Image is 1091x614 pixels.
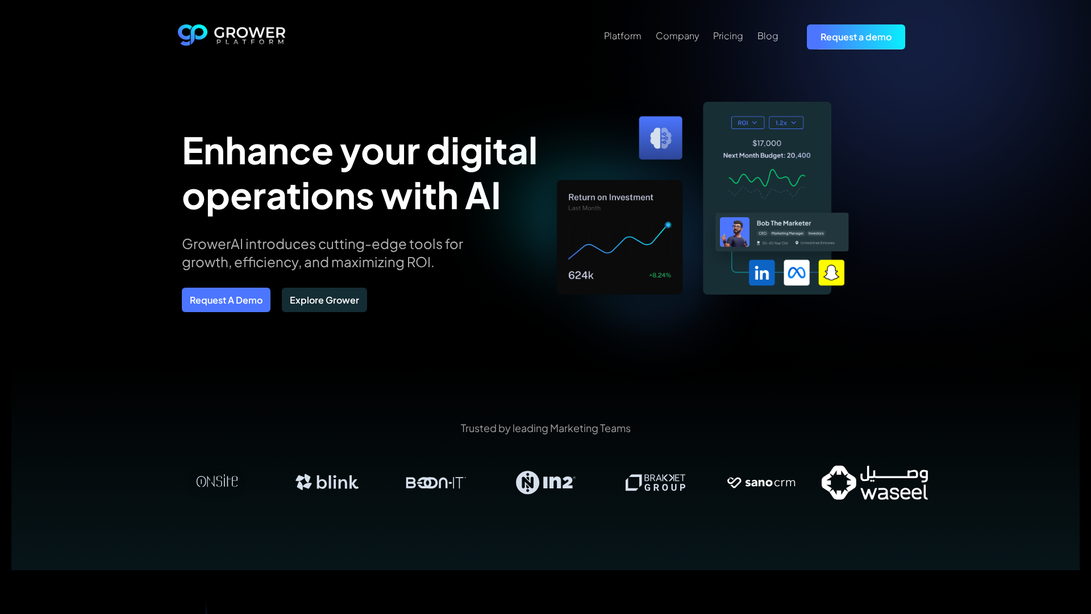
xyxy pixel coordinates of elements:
a: Request a demo [807,24,905,49]
h1: Enhance your digital operations with AI [182,127,619,217]
div: Company [656,30,699,41]
div: Blog [757,30,778,41]
div: Pricing [713,30,743,41]
a: Blog [757,29,778,43]
div: Platform [604,30,642,41]
a: Pricing [713,29,743,43]
p: GrowerAI introduces cutting-edge tools for growth, efficiency, and maximizing ROI. [182,234,474,271]
p: Trusted by leading Marketing Teams [162,421,929,435]
a: home [178,24,286,49]
a: Platform [604,29,642,43]
a: Company [656,29,699,43]
a: Request A Demo [182,288,270,312]
a: Explore Grower [282,288,367,312]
